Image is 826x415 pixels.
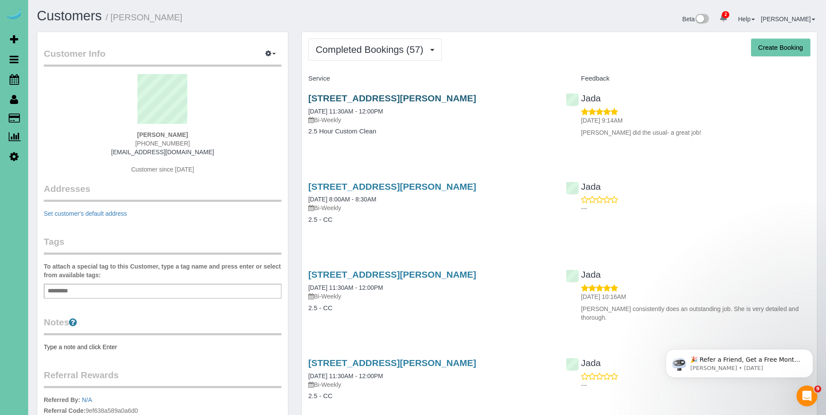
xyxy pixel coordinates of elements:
label: Referred By: [44,396,80,404]
pre: Type a note and click Enter [44,343,281,351]
button: Create Booking [751,39,810,57]
a: [STREET_ADDRESS][PERSON_NAME] [308,93,476,103]
button: Completed Bookings (57) [308,39,442,61]
a: Jada [566,182,601,191]
a: Customers [37,8,102,23]
a: [DATE] 11:30AM - 12:00PM [308,108,383,115]
img: New interface [695,14,709,25]
p: Bi-Weekly [308,204,553,212]
a: [DATE] 8:00AM - 8:30AM [308,196,376,203]
span: 🎉 Refer a Friend, Get a Free Month! 🎉 Love Automaid? Share the love! When you refer a friend who ... [38,25,148,118]
span: [PHONE_NUMBER] [135,140,190,147]
p: [PERSON_NAME] consistently does an outstanding job. She is very detailed and thorough. [581,305,810,322]
h4: Feedback [566,75,810,82]
a: [DATE] 11:30AM - 12:00PM [308,284,383,291]
label: To attach a special tag to this Customer, type a tag name and press enter or select from availabl... [44,262,281,279]
h4: 2.5 - CC [308,216,553,224]
a: N/A [82,396,92,403]
a: [STREET_ADDRESS][PERSON_NAME] [308,269,476,279]
p: Bi-Weekly [308,292,553,301]
a: [STREET_ADDRESS][PERSON_NAME] [308,182,476,191]
a: [PERSON_NAME] [761,16,815,23]
span: Completed Bookings (57) [316,44,428,55]
a: [DATE] 11:30AM - 12:00PM [308,373,383,379]
a: Beta [682,16,709,23]
strong: [PERSON_NAME] [137,131,188,138]
iframe: Intercom live chat [797,386,817,406]
span: 9 [814,386,821,392]
p: --- [581,381,810,389]
p: [DATE] 10:16AM [581,292,810,301]
a: Help [738,16,755,23]
a: Jada [566,358,601,368]
p: Bi-Weekly [308,116,553,124]
a: [EMAIL_ADDRESS][DOMAIN_NAME] [111,149,214,156]
p: --- [581,204,810,213]
h4: Service [308,75,553,82]
h4: 2.5 - CC [308,305,553,312]
a: 2 [715,9,732,28]
a: Set customer's default address [44,210,127,217]
legend: Referral Rewards [44,369,281,388]
span: Customer since [DATE] [131,166,194,173]
a: Jada [566,93,601,103]
p: Message from Ellie, sent 3d ago [38,33,150,41]
legend: Tags [44,235,281,255]
iframe: Intercom notifications message [653,331,826,392]
legend: Customer Info [44,47,281,67]
h4: 2.5 - CC [308,392,553,400]
img: Automaid Logo [5,9,23,21]
small: / [PERSON_NAME] [106,13,183,22]
a: Jada [566,269,601,279]
p: [DATE] 9:14AM [581,116,810,125]
label: Referral Code: [44,406,85,415]
p: Bi-Weekly [308,380,553,389]
h4: 2.5 Hour Custom Clean [308,128,553,135]
legend: Notes [44,316,281,335]
p: [PERSON_NAME] did the usual- a great job! [581,128,810,137]
a: [STREET_ADDRESS][PERSON_NAME] [308,358,476,368]
span: 2 [722,11,729,18]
